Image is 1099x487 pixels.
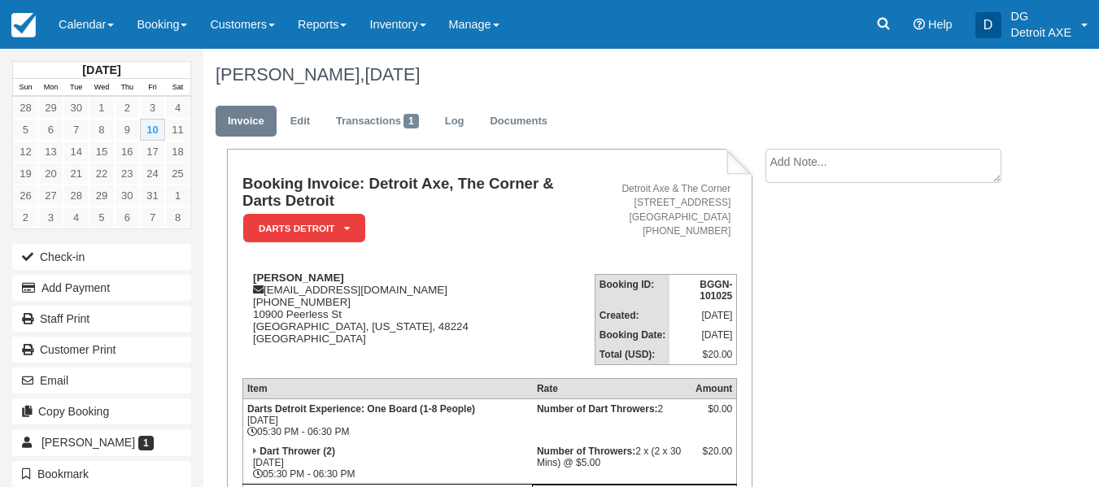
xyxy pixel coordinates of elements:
[12,275,191,301] button: Add Payment
[115,79,140,97] th: Thu
[12,244,191,270] button: Check-in
[115,97,140,119] a: 2
[38,79,63,97] th: Mon
[115,185,140,207] a: 30
[975,12,1001,38] div: D
[243,214,365,242] em: Darts Detroit
[12,429,191,455] a: [PERSON_NAME] 1
[63,79,89,97] th: Tue
[700,279,732,302] strong: BGGN-101025
[38,119,63,141] a: 6
[140,79,165,97] th: Fri
[1011,8,1071,24] p: DG
[242,399,532,442] td: [DATE] 05:30 PM - 06:30 PM
[140,207,165,228] a: 7
[533,399,691,442] td: 2
[364,64,420,85] span: [DATE]
[278,106,322,137] a: Edit
[928,18,953,31] span: Help
[13,79,38,97] th: Sun
[242,213,360,243] a: Darts Detroit
[595,306,669,325] th: Created:
[324,106,431,137] a: Transactions1
[63,119,89,141] a: 7
[41,436,135,449] span: [PERSON_NAME]
[63,207,89,228] a: 4
[140,163,165,185] a: 24
[63,141,89,163] a: 14
[89,207,114,228] a: 5
[13,185,38,207] a: 26
[669,325,737,345] td: [DATE]
[216,106,277,137] a: Invoice
[595,325,669,345] th: Booking Date:
[595,345,669,365] th: Total (USD):
[11,13,36,37] img: checkfront-main-nav-mini-logo.png
[537,446,635,457] strong: Number of Throwers
[537,403,658,415] strong: Number of Dart Throwers
[247,403,475,415] strong: Darts Detroit Experience: One Board (1-8 People)
[89,79,114,97] th: Wed
[259,446,335,457] strong: Dart Thrower (2)
[242,176,595,209] h1: Booking Invoice: Detroit Axe, The Corner & Darts Detroit
[242,379,532,399] th: Item
[165,163,190,185] a: 25
[1011,24,1071,41] p: Detroit AXE
[478,106,560,137] a: Documents
[115,141,140,163] a: 16
[12,367,191,394] button: Email
[12,461,191,487] button: Bookmark
[165,207,190,228] a: 8
[63,163,89,185] a: 21
[38,185,63,207] a: 27
[601,182,730,238] address: Detroit Axe & The Corner [STREET_ADDRESS] [GEOGRAPHIC_DATA] [PHONE_NUMBER]
[595,274,669,306] th: Booking ID:
[533,441,691,485] td: 2 x (2 x 30 Mins) @ $5.00
[38,207,63,228] a: 3
[914,19,925,30] i: Help
[13,163,38,185] a: 19
[13,97,38,119] a: 28
[533,379,691,399] th: Rate
[140,119,165,141] a: 10
[165,141,190,163] a: 18
[115,163,140,185] a: 23
[433,106,477,137] a: Log
[13,207,38,228] a: 2
[696,403,732,428] div: $0.00
[115,207,140,228] a: 6
[691,379,737,399] th: Amount
[89,97,114,119] a: 1
[12,398,191,424] button: Copy Booking
[140,97,165,119] a: 3
[140,141,165,163] a: 17
[63,97,89,119] a: 30
[12,337,191,363] a: Customer Print
[13,119,38,141] a: 5
[38,141,63,163] a: 13
[403,114,419,128] span: 1
[669,345,737,365] td: $20.00
[165,119,190,141] a: 11
[115,119,140,141] a: 9
[38,97,63,119] a: 29
[13,141,38,163] a: 12
[253,272,344,284] strong: [PERSON_NAME]
[165,97,190,119] a: 4
[242,441,532,485] td: [DATE] 05:30 PM - 06:30 PM
[12,306,191,332] a: Staff Print
[63,185,89,207] a: 28
[216,65,1015,85] h1: [PERSON_NAME],
[165,185,190,207] a: 1
[165,79,190,97] th: Sat
[138,436,154,450] span: 1
[38,163,63,185] a: 20
[89,141,114,163] a: 15
[669,306,737,325] td: [DATE]
[89,119,114,141] a: 8
[89,185,114,207] a: 29
[82,63,120,76] strong: [DATE]
[140,185,165,207] a: 31
[242,272,595,365] div: [EMAIL_ADDRESS][DOMAIN_NAME] [PHONE_NUMBER] 10900 Peerless St [GEOGRAPHIC_DATA], [US_STATE], 4822...
[696,446,732,470] div: $20.00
